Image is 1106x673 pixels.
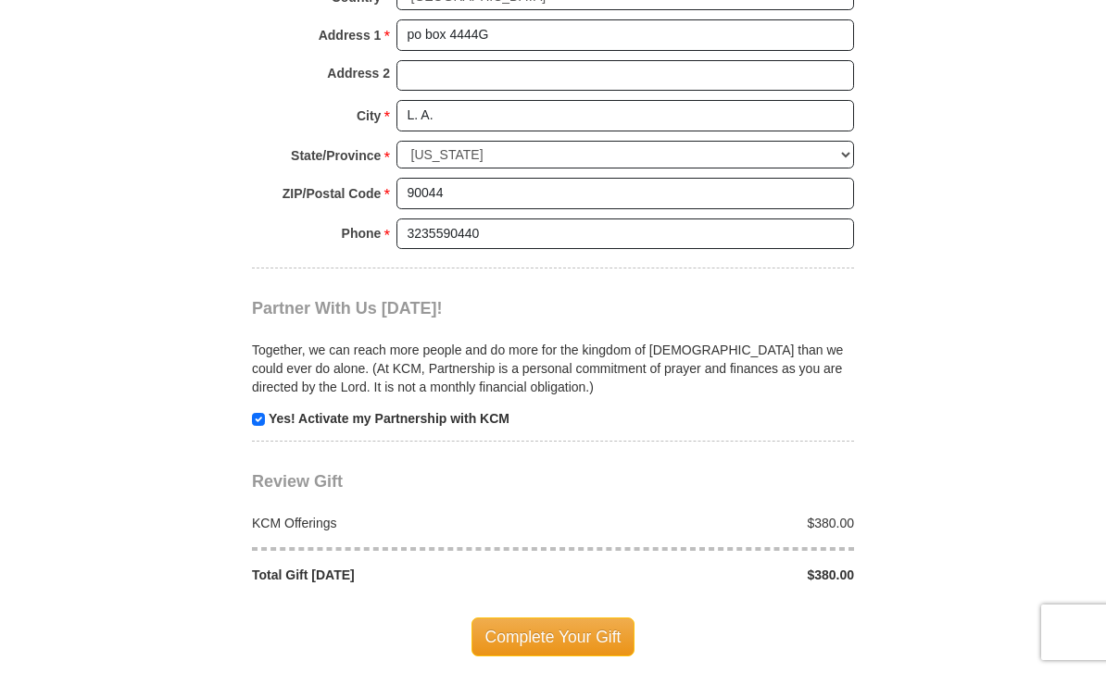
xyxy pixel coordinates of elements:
div: $380.00 [553,514,864,532]
strong: Phone [342,220,382,246]
div: $380.00 [553,566,864,584]
strong: Yes! Activate my Partnership with KCM [269,411,509,426]
span: Partner With Us [DATE]! [252,299,443,318]
span: Complete Your Gift [471,617,635,656]
div: Total Gift [DATE] [243,566,554,584]
strong: ZIP/Postal Code [283,181,382,206]
strong: State/Province [291,143,381,168]
strong: City [357,103,381,129]
span: Review Gift [252,472,343,491]
p: Together, we can reach more people and do more for the kingdom of [DEMOGRAPHIC_DATA] than we coul... [252,341,854,396]
strong: Address 2 [327,60,390,86]
div: KCM Offerings [243,514,554,532]
strong: Address 1 [319,22,382,48]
